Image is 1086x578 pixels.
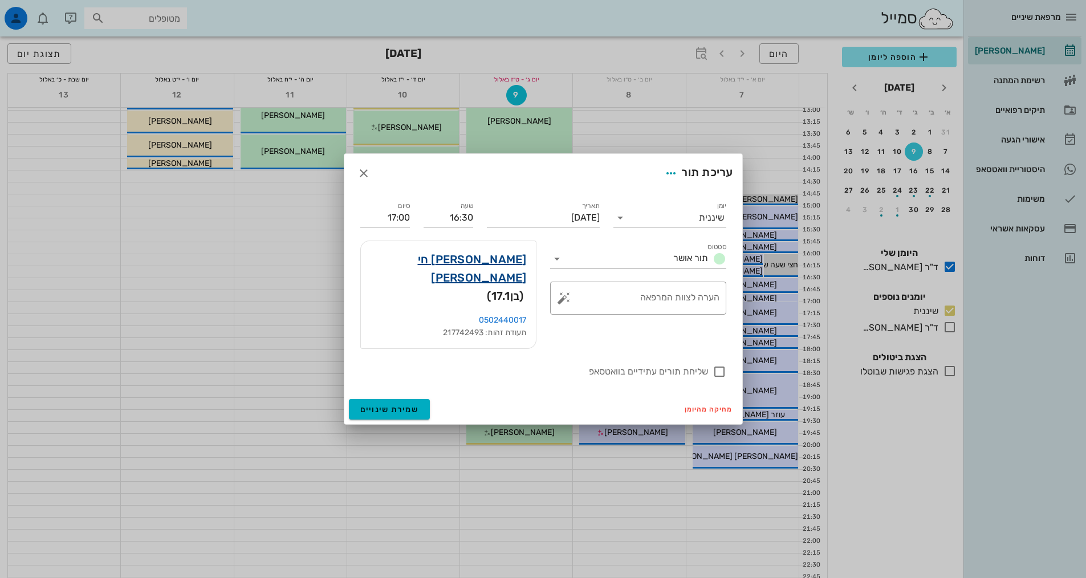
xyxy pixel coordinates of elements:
[707,243,726,251] label: סטטוס
[661,163,733,184] div: עריכת תור
[699,213,724,223] div: שיננית
[491,289,510,303] span: 17.1
[685,405,733,413] span: מחיקה מהיומן
[360,405,419,414] span: שמירת שינויים
[370,250,527,287] a: [PERSON_NAME] חי [PERSON_NAME]
[487,287,523,305] span: (בן )
[360,366,708,377] label: שליחת תורים עתידיים בוואטסאפ
[613,209,726,227] div: יומןשיננית
[581,202,600,210] label: תאריך
[680,401,738,417] button: מחיקה מהיומן
[398,202,410,210] label: סיום
[479,315,527,325] a: 0502440017
[370,327,527,339] div: תעודת זהות: 217742493
[550,250,726,268] div: סטטוסתור אושר
[717,202,726,210] label: יומן
[460,202,473,210] label: שעה
[673,253,708,263] span: תור אושר
[349,399,430,420] button: שמירת שינויים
